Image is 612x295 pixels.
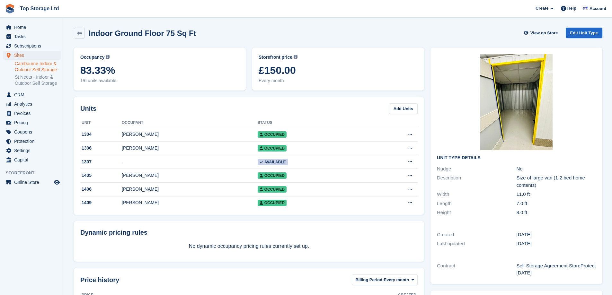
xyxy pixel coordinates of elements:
[3,51,61,60] a: menu
[14,90,53,99] span: CRM
[3,155,61,164] a: menu
[122,145,258,152] div: [PERSON_NAME]
[437,155,596,161] h2: Unit Type details
[582,5,589,12] img: Sam Topham
[437,165,516,173] div: Nudge
[80,275,119,285] span: Price history
[14,118,53,127] span: Pricing
[517,174,596,189] div: Size of large van (1-2 bed home contents)
[517,231,596,239] div: [DATE]
[14,23,53,32] span: Home
[517,200,596,207] div: 7.0 ft
[530,30,558,36] span: View on Store
[437,209,516,216] div: Height
[352,274,418,285] button: Billing Period: Every month
[3,118,61,127] a: menu
[80,199,122,206] div: 1409
[122,118,258,128] th: Occupant
[3,41,61,50] a: menu
[14,137,53,146] span: Protection
[384,277,409,283] span: Every month
[258,200,287,206] span: Occupied
[80,159,122,165] div: 1307
[3,32,61,41] a: menu
[437,174,516,189] div: Description
[536,5,548,12] span: Create
[258,145,287,152] span: Occupied
[80,104,96,113] h2: Units
[567,5,576,12] span: Help
[3,127,61,136] a: menu
[517,191,596,198] div: 11.0 ft
[259,54,292,61] span: Storefront price
[80,172,122,179] div: 1405
[566,28,602,38] a: Edit Unit Type
[106,55,110,59] img: icon-info-grey-7440780725fd019a000dd9b08b2336e03edf1995a4989e88bcd33f0948082b44.svg
[258,118,368,128] th: Status
[258,159,288,165] span: Available
[15,61,61,73] a: Cambourne Indoor & Outdoor Self Storage
[258,131,287,138] span: Occupied
[437,262,516,277] div: Contract
[517,240,596,247] div: [DATE]
[14,127,53,136] span: Coupons
[3,90,61,99] a: menu
[14,32,53,41] span: Tasks
[437,200,516,207] div: Length
[5,4,15,13] img: stora-icon-8386f47178a22dfd0bd8f6a31ec36ba5ce8667c1dd55bd0f319d3a0aa187defe.svg
[258,186,287,193] span: Occupied
[80,145,122,152] div: 1306
[80,131,122,138] div: 1304
[80,54,104,61] span: Occupancy
[259,77,418,84] span: Every month
[14,109,53,118] span: Invoices
[3,109,61,118] a: menu
[89,29,196,38] h2: Indoor Ground Floor 75 Sq Ft
[258,172,287,179] span: Occupied
[6,170,64,176] span: Storefront
[80,65,239,76] span: 83.33%
[437,231,516,239] div: Created
[437,240,516,247] div: Last updated
[80,242,418,250] p: No dynamic occupancy pricing rules currently set up.
[15,74,61,86] a: St Neots - Indoor & Outdoor Self Storage
[355,277,384,283] span: Billing Period:
[14,146,53,155] span: Settings
[3,23,61,32] a: menu
[3,178,61,187] a: menu
[80,77,239,84] span: 1/6 units available
[80,228,418,237] div: Dynamic pricing rules
[14,100,53,108] span: Analytics
[17,3,61,14] a: Top Storage Ltd
[122,155,258,169] td: -
[3,146,61,155] a: menu
[80,118,122,128] th: Unit
[122,131,258,138] div: [PERSON_NAME]
[294,55,297,59] img: icon-info-grey-7440780725fd019a000dd9b08b2336e03edf1995a4989e88bcd33f0948082b44.svg
[122,199,258,206] div: [PERSON_NAME]
[437,191,516,198] div: Width
[259,65,418,76] span: £150.00
[480,54,553,150] img: Photo%2028-02-2023,%2016%2010%2047.jpg
[3,137,61,146] a: menu
[80,186,122,193] div: 1406
[517,262,596,277] div: Self Storage Agreement StoreProtect [DATE]
[122,172,258,179] div: [PERSON_NAME]
[517,165,596,173] div: No
[523,28,561,38] a: View on Store
[14,51,53,60] span: Sites
[590,5,606,12] span: Account
[14,178,53,187] span: Online Store
[517,209,596,216] div: 8.0 ft
[389,103,418,114] a: Add Units
[14,155,53,164] span: Capital
[3,100,61,108] a: menu
[14,41,53,50] span: Subscriptions
[53,178,61,186] a: Preview store
[122,186,258,193] div: [PERSON_NAME]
